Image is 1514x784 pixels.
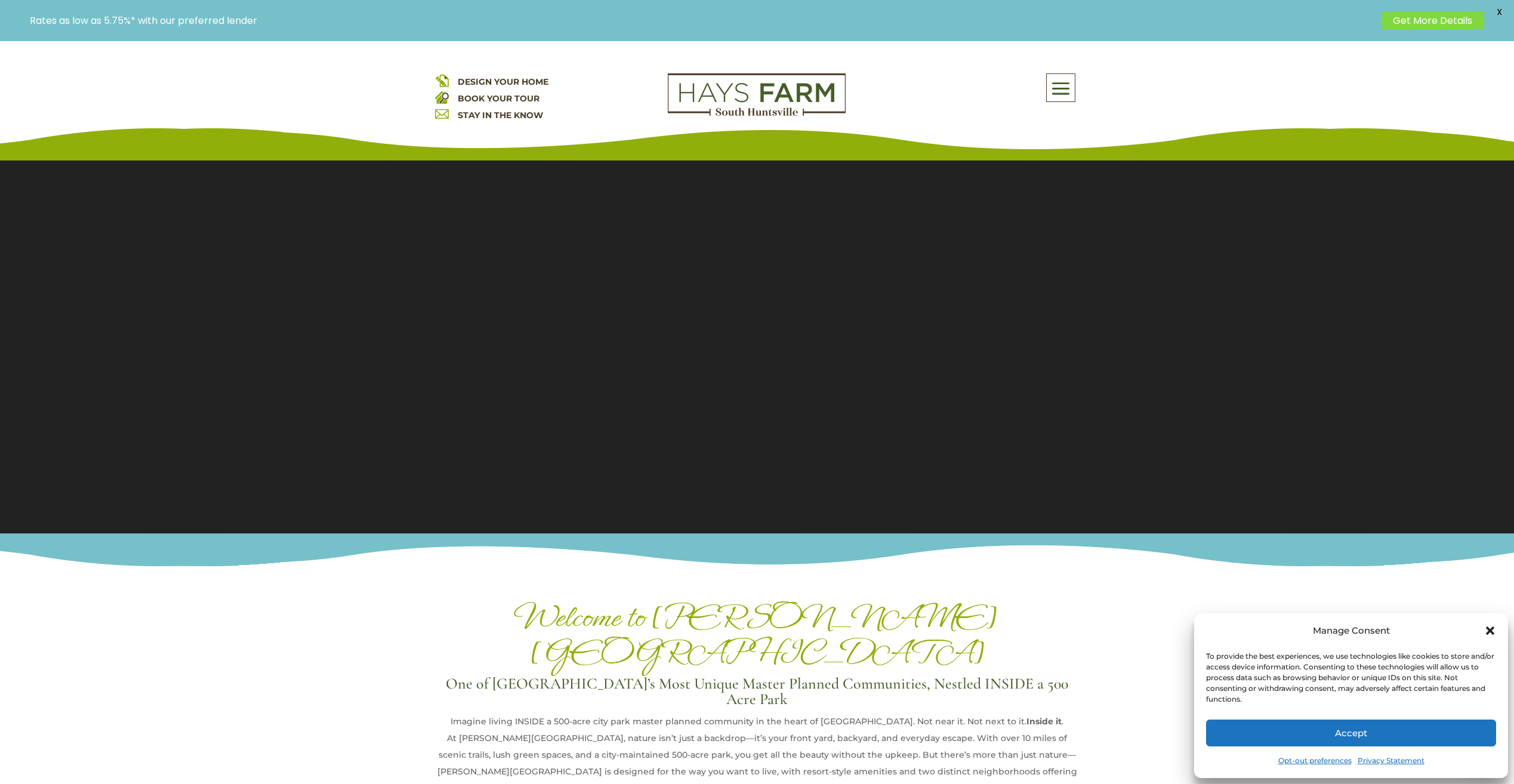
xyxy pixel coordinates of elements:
a: STAY IN THE KNOW [458,110,543,121]
span: X [1490,3,1508,21]
a: Privacy Statement [1358,752,1424,769]
img: design your home [435,73,449,87]
p: Rates as low as 5.75%* with our preferred lender [30,15,1375,26]
img: Logo [668,73,846,116]
a: Opt-out preferences [1278,752,1352,769]
div: Close dialog [1484,625,1496,637]
div: To provide the best experiences, we use technologies like cookies to store and/or access device i... [1206,651,1495,705]
a: hays farm homes huntsville development [668,108,846,119]
h1: Welcome to [PERSON_NAME][GEOGRAPHIC_DATA] [435,600,1080,676]
button: Accept [1206,720,1496,746]
img: book your home tour [435,90,449,104]
a: BOOK YOUR TOUR [458,93,539,104]
strong: Inside it [1026,716,1062,727]
a: Get More Details [1381,12,1484,29]
div: Imagine living INSIDE a 500-acre city park master planned community in the heart of [GEOGRAPHIC_D... [435,713,1080,730]
a: DESIGN YOUR HOME [458,76,548,87]
h3: One of [GEOGRAPHIC_DATA]’s Most Unique Master Planned Communities, Nestled INSIDE a 500 Acre Park [435,676,1080,713]
div: Manage Consent [1313,622,1390,639]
